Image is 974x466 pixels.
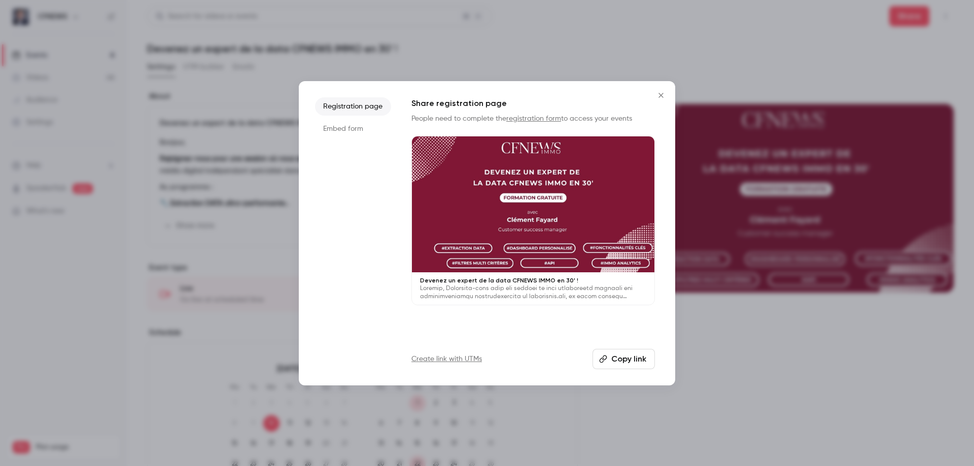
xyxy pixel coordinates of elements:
a: Create link with UTMs [411,354,482,364]
p: People need to complete the to access your events [411,114,655,124]
button: Close [651,85,671,105]
li: Registration page [315,97,391,116]
h1: Share registration page [411,97,655,110]
li: Embed form [315,120,391,138]
p: Devenez un expert de la data CFNEWS IMMO en 30' ! [420,276,646,284]
p: Loremip, Dolorsita-cons adip eli seddoei te inci utlaboreetd magnaali eni adminimveniamqu nostrud... [420,284,646,301]
a: Devenez un expert de la data CFNEWS IMMO en 30' !Loremip, Dolorsita-cons adip eli seddoei te inci... [411,136,655,306]
button: Copy link [593,349,655,369]
a: registration form [506,115,561,122]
